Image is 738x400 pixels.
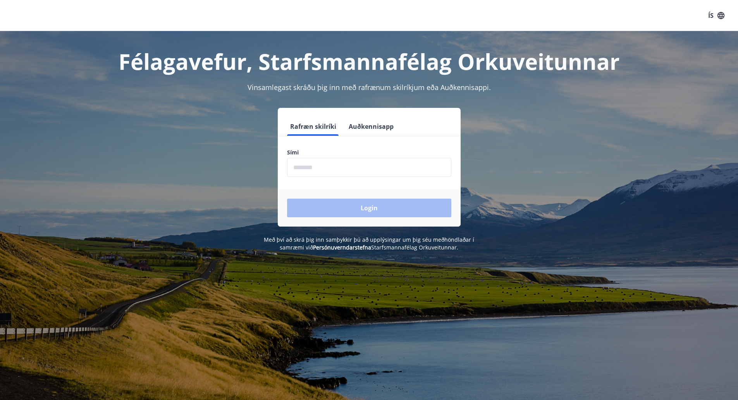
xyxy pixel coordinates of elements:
span: Með því að skrá þig inn samþykkir þú að upplýsingar um þig séu meðhöndlaðar í samræmi við Starfsm... [264,236,474,251]
label: Sími [287,149,451,156]
button: Auðkennisapp [346,117,397,136]
button: Rafræn skilríki [287,117,339,136]
span: Vinsamlegast skráðu þig inn með rafrænum skilríkjum eða Auðkennisappi. [248,83,491,92]
a: Persónuverndarstefna [313,244,371,251]
h1: Félagavefur, Starfsmannafélag Orkuveitunnar [100,47,639,76]
button: ÍS [704,9,729,23]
